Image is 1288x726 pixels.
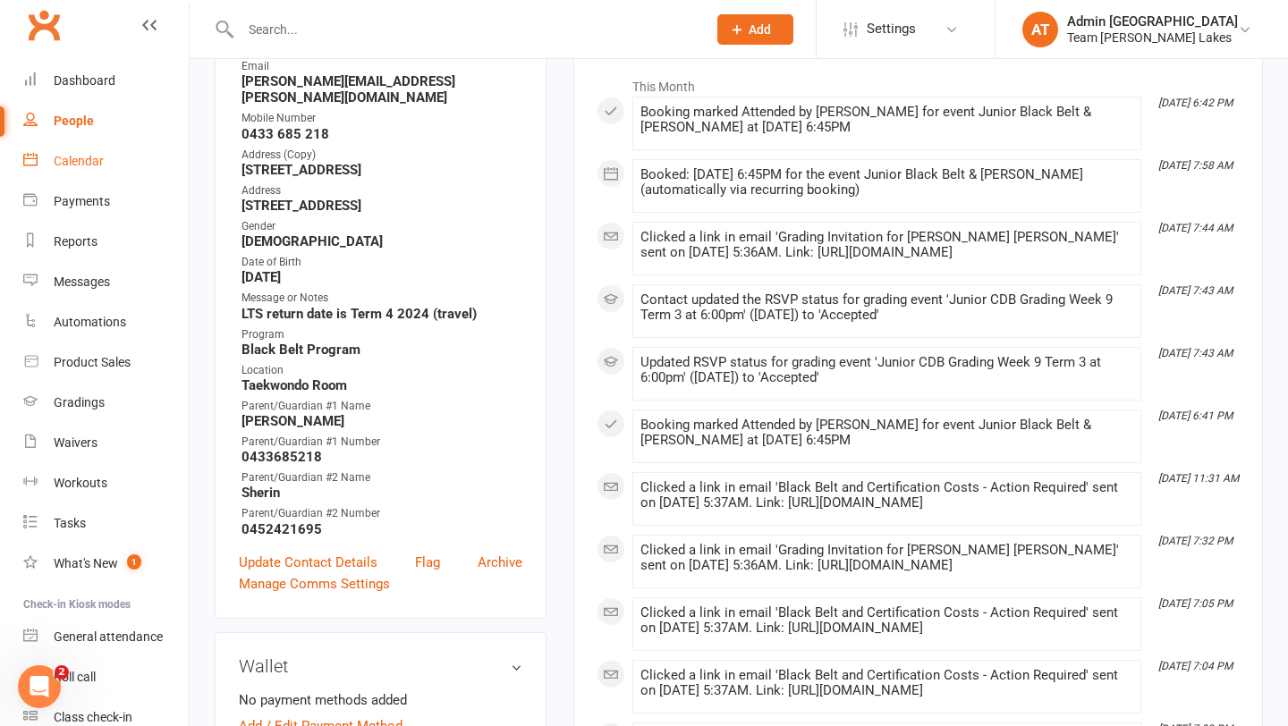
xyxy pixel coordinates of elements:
[239,656,522,676] h3: Wallet
[54,114,94,128] div: People
[23,657,189,697] a: Roll call
[241,162,522,178] strong: [STREET_ADDRESS]
[1067,13,1238,30] div: Admin [GEOGRAPHIC_DATA]
[1158,535,1233,547] i: [DATE] 7:32 PM
[241,398,522,415] div: Parent/Guardian #1 Name
[640,355,1133,385] div: Updated RSVP status for grading event 'Junior CDB Grading Week 9 Term 3 at 6:00pm' ([DATE]) to 'A...
[54,315,126,329] div: Automations
[1158,472,1239,485] i: [DATE] 11:31 AM
[241,110,522,127] div: Mobile Number
[1158,159,1233,172] i: [DATE] 7:58 AM
[23,61,189,101] a: Dashboard
[23,302,189,342] a: Automations
[23,181,189,222] a: Payments
[239,552,377,573] a: Update Contact Details
[54,395,105,409] div: Gradings
[241,147,522,164] div: Address (Copy)
[23,342,189,383] a: Product Sales
[23,463,189,503] a: Workouts
[241,377,522,393] strong: Taekwondo Room
[241,269,522,285] strong: [DATE]
[54,516,86,530] div: Tasks
[640,418,1133,448] div: Booking marked Attended by [PERSON_NAME] for event Junior Black Belt & [PERSON_NAME] at [DATE] 6:...
[235,17,694,42] input: Search...
[241,505,522,522] div: Parent/Guardian #2 Number
[23,617,189,657] a: General attendance kiosk mode
[241,290,522,307] div: Message or Notes
[478,552,522,573] a: Archive
[241,434,522,451] div: Parent/Guardian #1 Number
[23,101,189,141] a: People
[241,362,522,379] div: Location
[241,233,522,249] strong: [DEMOGRAPHIC_DATA]
[23,544,189,584] a: What's New1
[640,668,1133,698] div: Clicked a link in email 'Black Belt and Certification Costs - Action Required' sent on [DATE] 5:3...
[54,710,132,724] div: Class check-in
[1158,284,1233,297] i: [DATE] 7:43 AM
[640,480,1133,511] div: Clicked a link in email 'Black Belt and Certification Costs - Action Required' sent on [DATE] 5:3...
[54,194,110,208] div: Payments
[640,230,1133,260] div: Clicked a link in email 'Grading Invitation for [PERSON_NAME] [PERSON_NAME]' sent on [DATE] 5:36A...
[241,449,522,465] strong: 0433685218
[749,22,771,37] span: Add
[55,665,69,680] span: 2
[640,105,1133,135] div: Booking marked Attended by [PERSON_NAME] for event Junior Black Belt & [PERSON_NAME] at [DATE] 6:...
[239,689,522,711] li: No payment methods added
[54,670,96,684] div: Roll call
[241,198,522,214] strong: [STREET_ADDRESS]
[241,326,522,343] div: Program
[241,126,522,142] strong: 0433 685 218
[640,167,1133,198] div: Booked: [DATE] 6:45PM for the event Junior Black Belt & [PERSON_NAME] (automatically via recurrin...
[1158,347,1233,359] i: [DATE] 7:43 AM
[241,218,522,235] div: Gender
[23,383,189,423] a: Gradings
[1022,12,1058,47] div: AT
[54,556,118,570] div: What's New
[241,342,522,358] strong: Black Belt Program
[241,521,522,537] strong: 0452421695
[1158,597,1233,610] i: [DATE] 7:05 PM
[241,58,522,75] div: Email
[241,469,522,486] div: Parent/Guardian #2 Name
[1067,30,1238,46] div: Team [PERSON_NAME] Lakes
[640,605,1133,636] div: Clicked a link in email 'Black Belt and Certification Costs - Action Required' sent on [DATE] 5:3...
[1158,97,1233,109] i: [DATE] 6:42 PM
[241,413,522,429] strong: [PERSON_NAME]
[717,14,793,45] button: Add
[597,68,1240,97] li: This Month
[54,274,110,289] div: Messages
[54,476,107,490] div: Workouts
[241,254,522,271] div: Date of Birth
[23,423,189,463] a: Waivers
[54,154,104,168] div: Calendar
[23,222,189,262] a: Reports
[18,665,61,708] iframe: Intercom live chat
[23,262,189,302] a: Messages
[867,9,916,49] span: Settings
[241,485,522,501] strong: Sherin
[21,3,66,47] a: Clubworx
[127,554,141,570] span: 1
[23,141,189,181] a: Calendar
[241,73,522,106] strong: [PERSON_NAME][EMAIL_ADDRESS][PERSON_NAME][DOMAIN_NAME]
[54,234,97,249] div: Reports
[1158,409,1233,422] i: [DATE] 6:41 PM
[640,292,1133,323] div: Contact updated the RSVP status for grading event 'Junior CDB Grading Week 9 Term 3 at 6:00pm' ([...
[54,73,115,88] div: Dashboard
[23,503,189,544] a: Tasks
[239,573,390,595] a: Manage Comms Settings
[415,552,440,573] a: Flag
[640,543,1133,573] div: Clicked a link in email 'Grading Invitation for [PERSON_NAME] [PERSON_NAME]' sent on [DATE] 5:36A...
[241,306,522,322] strong: LTS return date is Term 4 2024 (travel)
[1158,222,1233,234] i: [DATE] 7:44 AM
[54,629,163,644] div: General attendance
[1158,660,1233,672] i: [DATE] 7:04 PM
[241,182,522,199] div: Address
[54,435,97,450] div: Waivers
[54,355,131,369] div: Product Sales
